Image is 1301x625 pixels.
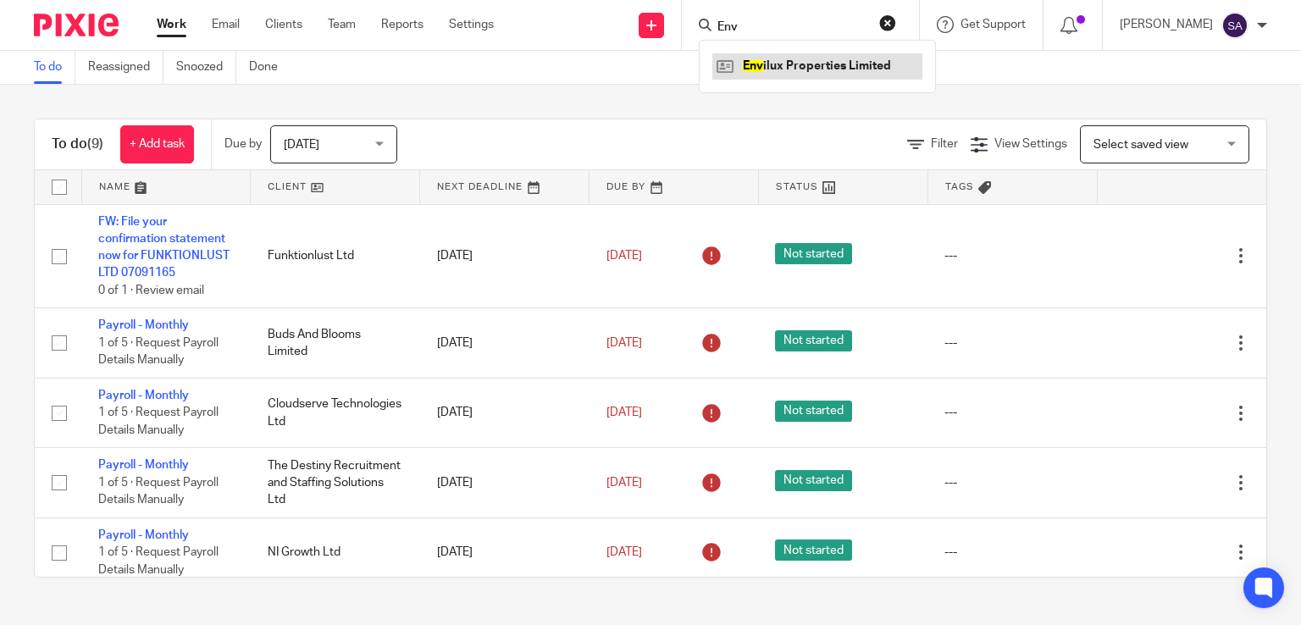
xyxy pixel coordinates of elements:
[961,19,1026,30] span: Get Support
[98,477,219,506] span: 1 of 5 · Request Payroll Details Manually
[606,250,642,262] span: [DATE]
[606,407,642,418] span: [DATE]
[34,51,75,84] a: To do
[606,337,642,349] span: [DATE]
[251,308,420,378] td: Buds And Blooms Limited
[120,125,194,163] a: + Add task
[1221,12,1248,39] img: svg%3E
[420,448,590,517] td: [DATE]
[420,517,590,587] td: [DATE]
[994,138,1067,150] span: View Settings
[284,139,319,151] span: [DATE]
[98,337,219,367] span: 1 of 5 · Request Payroll Details Manually
[265,16,302,33] a: Clients
[157,16,186,33] a: Work
[775,243,852,264] span: Not started
[1093,139,1188,151] span: Select saved view
[251,378,420,447] td: Cloudserve Technologies Ltd
[98,459,189,471] a: Payroll - Monthly
[98,390,189,401] a: Payroll - Monthly
[944,247,1080,264] div: ---
[944,474,1080,491] div: ---
[775,539,852,561] span: Not started
[98,529,189,541] a: Payroll - Monthly
[87,137,103,151] span: (9)
[944,335,1080,351] div: ---
[212,16,240,33] a: Email
[52,136,103,153] h1: To do
[716,20,868,36] input: Search
[944,544,1080,561] div: ---
[449,16,494,33] a: Settings
[328,16,356,33] a: Team
[944,404,1080,421] div: ---
[381,16,424,33] a: Reports
[176,51,236,84] a: Snoozed
[879,14,896,31] button: Clear
[251,448,420,517] td: The Destiny Recruitment and Staffing Solutions Ltd
[98,407,219,436] span: 1 of 5 · Request Payroll Details Manually
[249,51,291,84] a: Done
[775,401,852,422] span: Not started
[420,308,590,378] td: [DATE]
[606,546,642,558] span: [DATE]
[1120,16,1213,33] p: [PERSON_NAME]
[420,378,590,447] td: [DATE]
[98,216,230,279] a: FW: File your confirmation statement now for FUNKTIONLUST LTD 07091165
[224,136,262,152] p: Due by
[775,330,852,351] span: Not started
[945,182,974,191] span: Tags
[98,285,204,296] span: 0 of 1 · Review email
[98,319,189,331] a: Payroll - Monthly
[606,477,642,489] span: [DATE]
[88,51,163,84] a: Reassigned
[251,204,420,308] td: Funktionlust Ltd
[420,204,590,308] td: [DATE]
[34,14,119,36] img: Pixie
[98,546,219,576] span: 1 of 5 · Request Payroll Details Manually
[775,470,852,491] span: Not started
[931,138,958,150] span: Filter
[251,517,420,587] td: NI Growth Ltd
